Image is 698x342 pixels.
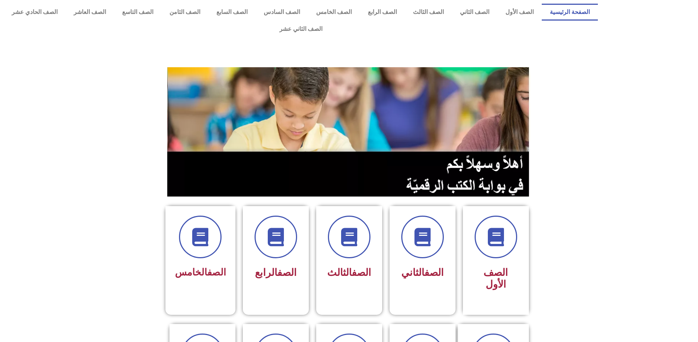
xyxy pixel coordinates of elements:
[256,4,308,21] a: الصف السادس
[483,267,508,290] span: الصف الأول
[308,4,360,21] a: الصف الخامس
[452,4,497,21] a: الصف الثاني
[401,267,444,278] span: الثاني
[161,4,208,21] a: الصف الثامن
[4,4,66,21] a: الصف الحادي عشر
[352,267,371,278] a: الصف
[114,4,161,21] a: الصف التاسع
[255,267,297,278] span: الرابع
[66,4,114,21] a: الصف العاشر
[497,4,542,21] a: الصف الأول
[4,21,598,37] a: الصف الثاني عشر
[207,267,226,278] a: الصف
[277,267,297,278] a: الصف
[175,267,226,278] span: الخامس
[405,4,452,21] a: الصف الثالث
[360,4,405,21] a: الصف الرابع
[542,4,598,21] a: الصفحة الرئيسية
[327,267,371,278] span: الثالث
[424,267,444,278] a: الصف
[208,4,256,21] a: الصف السابع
